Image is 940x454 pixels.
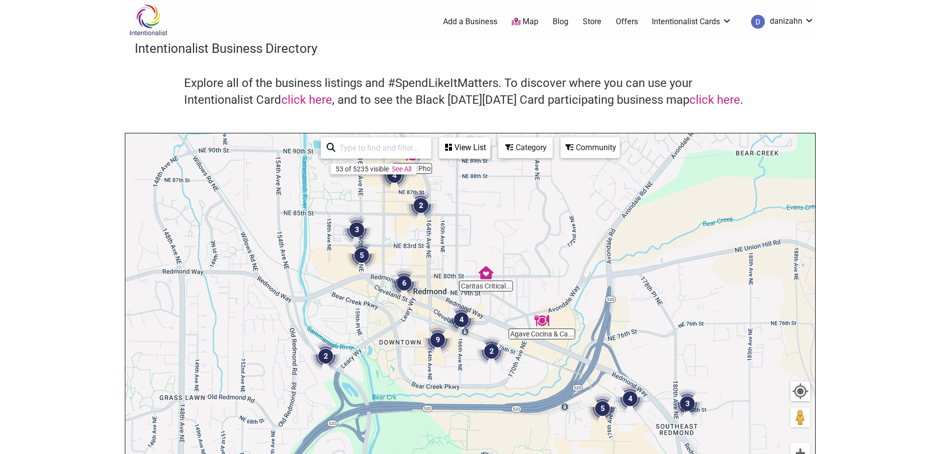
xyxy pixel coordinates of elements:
div: Filter by Community [561,137,620,158]
img: Intentionalist [125,4,172,36]
h3: Intentionalist Business Directory [135,40,806,57]
div: Type to search and filter [321,137,431,159]
button: Your Location [790,381,810,401]
div: Agave Cocina & Cantina [534,313,549,328]
div: Filter by category [498,137,553,158]
a: Store [583,16,602,27]
div: Community [562,138,619,157]
a: danizahn [746,13,814,31]
input: Type to find and filter... [336,138,425,158]
a: See All [392,165,412,173]
div: 9 [423,325,452,355]
div: 3 [342,215,372,245]
div: 4 [615,384,645,413]
div: 2 [477,336,506,366]
button: Drag Pegman onto the map to open Street View [790,408,810,427]
a: Intentionalist Cards [652,16,732,27]
div: 5 [347,241,376,270]
a: Offers [616,16,638,27]
a: Map [512,16,538,28]
div: 5 [588,394,617,423]
div: 4 [447,305,476,334]
div: Caritas Critical Case Management PLLC [479,265,493,280]
a: click here [281,93,332,107]
a: Add a Business [443,16,497,27]
div: View List [440,138,489,157]
div: 6 [389,268,419,298]
h4: Explore all of the business listings and #SpendLikeItMatters. To discover where you can use your ... [184,75,756,108]
div: 2 [406,191,436,220]
div: 2 [311,341,340,371]
div: 3 [673,389,702,418]
a: Blog [553,16,568,27]
div: 4 [379,161,409,190]
div: Category [499,138,552,157]
div: 53 of 5235 visible [336,165,389,173]
div: See a list of the visible businesses [439,137,490,159]
a: click here [689,93,740,107]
